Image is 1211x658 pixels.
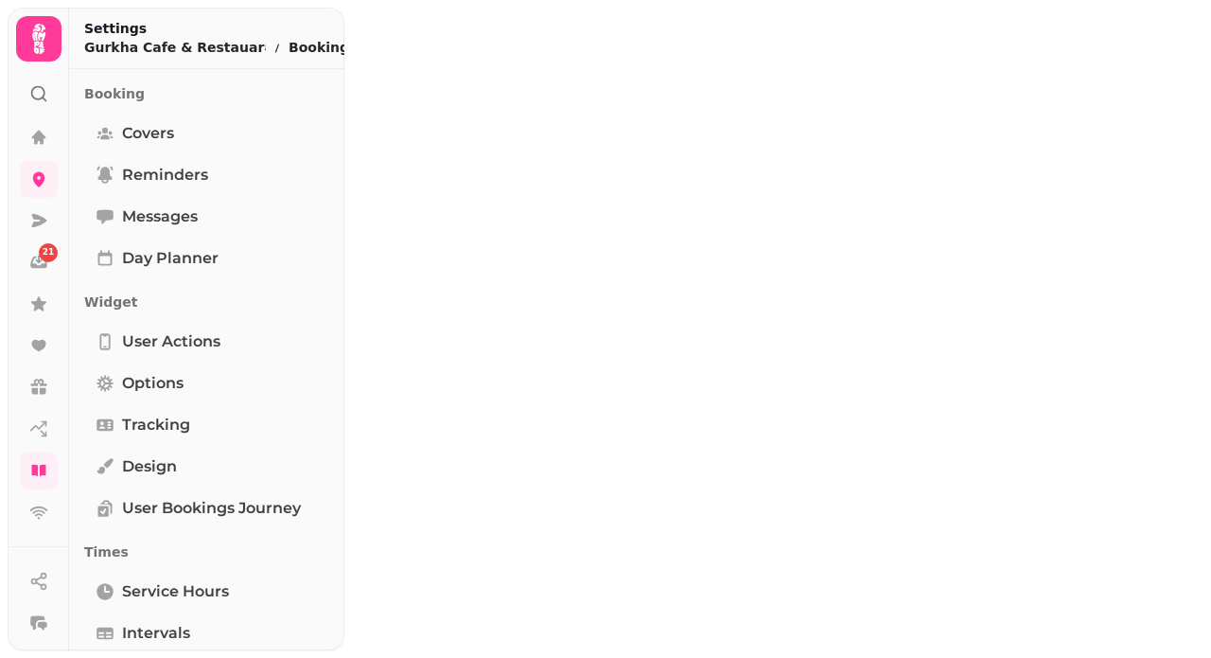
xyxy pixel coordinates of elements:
span: User Bookings Journey [122,497,301,520]
a: Covers [84,115,329,152]
a: Reminders [84,156,329,194]
span: Intervals [122,622,190,645]
p: Times [84,535,329,569]
a: 21 [20,243,58,281]
a: Tracking [84,406,329,444]
span: Messages [122,205,198,228]
a: Day Planner [84,240,329,277]
span: Covers [122,122,174,145]
a: Service Hours [84,573,329,611]
button: Bookings [289,38,372,57]
nav: breadcrumb [84,38,372,57]
span: User actions [122,330,220,353]
a: Options [84,365,329,402]
span: Service Hours [122,580,229,603]
p: Gurkha Cafe & Restauarant [84,38,266,57]
h2: Settings [84,19,372,38]
span: Options [122,372,184,395]
span: Reminders [122,164,208,187]
a: Messages [84,198,329,236]
span: Tracking [122,414,190,436]
p: Booking [84,77,329,111]
span: Day Planner [122,247,219,270]
a: Design [84,448,329,486]
p: Widget [84,285,329,319]
a: Intervals [84,614,329,652]
span: Design [122,455,177,478]
a: User Bookings Journey [84,489,329,527]
span: 21 [43,246,55,259]
a: User actions [84,323,329,361]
